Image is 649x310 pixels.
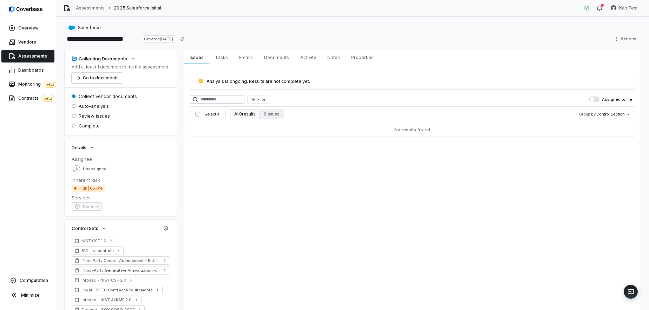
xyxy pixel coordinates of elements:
[18,81,57,88] span: Monitoring
[1,22,54,34] a: Overview
[72,246,124,255] a: SIG Lite controls
[20,278,48,283] span: Configuration
[619,5,638,11] span: Kao Test
[607,3,642,13] button: Kao Test avatarKao Test
[81,258,160,263] span: Third Party Control Assessment - Enterprise
[297,53,319,62] span: Activity
[81,277,126,283] span: Infosec - NIST CSF 2.0
[1,92,54,105] a: Contractsbeta
[72,73,123,83] button: Go to documents
[18,25,39,31] span: Overview
[72,185,105,192] span: High | 65.6%
[611,34,641,44] button: Actions
[21,292,40,298] span: Minimize
[44,81,57,88] span: beta
[247,95,270,104] button: Filter
[589,97,632,102] label: Assigned to me
[72,64,168,70] p: Add at least 1 document to run the assessment
[261,53,292,62] span: Documents
[18,39,36,45] span: Vendors
[1,36,54,48] a: Vendors
[114,5,161,11] span: 2025 Salesforce Initial
[18,67,44,73] span: Dashboards
[72,144,86,151] span: Details
[142,35,175,42] span: Created [DATE]
[18,95,54,102] span: Contracts
[611,5,616,11] img: Kao Test avatar
[3,274,53,287] a: Configuration
[1,50,54,62] a: Assessments
[1,78,54,91] a: Monitoringbeta
[72,276,136,284] a: Infosec - NIST CSF 2.0
[1,64,54,77] a: Dashboards
[66,21,103,34] button: https://salesforce.com/Salesforce
[72,296,142,304] a: Infosec - NIST AI RMF 2.0
[72,225,98,231] span: Control Sets
[204,112,221,117] span: Select all
[206,79,310,84] span: Analysis is ongoing. Results are not complete yet.
[257,97,267,102] span: Filter
[81,248,114,253] span: SIG Lite controls
[72,237,116,245] a: NIST CSF 1.0
[187,53,206,62] span: Issues
[41,95,54,102] span: beta
[81,238,106,244] span: NIST CSF 1.0
[236,53,256,62] span: Emails
[70,222,109,235] button: Control Sets
[176,33,189,45] button: Copy link
[72,256,170,265] a: Third Party Control Assessment - Enterprise
[83,166,106,172] span: Unassigned
[79,93,137,99] span: Collect vendor documents
[81,287,153,293] span: Legal - FFIEC Contract Requirements
[72,194,170,201] dt: Services
[18,53,47,59] span: Assessments
[76,5,105,11] a: Assessments
[72,55,127,62] div: Collecting Documents
[212,53,231,62] span: Tasks
[589,97,599,102] button: Assigned to me
[348,53,376,62] span: Properties
[230,109,260,119] button: All 0 results
[72,286,163,294] a: Legal - FFIEC Contract Requirements
[394,126,430,133] div: No results found
[79,103,109,109] span: Auto-analysis
[9,6,42,13] img: logo-D7KZi-bG.svg
[72,156,170,162] dt: Assignee
[81,297,132,303] span: Infosec - NIST AI RMF 2.0
[78,25,101,31] span: Salesforce
[195,112,200,117] input: Select all
[3,288,53,302] button: Minimize
[579,112,596,117] span: Group by
[70,52,138,65] button: Collecting Documents
[81,268,160,273] span: Third-Party Generative AI Evaluation v1.0.0
[79,113,110,119] span: Review issues
[324,53,343,62] span: Notes
[72,177,170,183] dt: Inherent Risk
[72,266,170,275] a: Third-Party Generative AI Evaluation v1.0.0
[79,123,100,129] span: Complete
[70,141,97,154] button: Details
[260,109,283,119] button: 0 issues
